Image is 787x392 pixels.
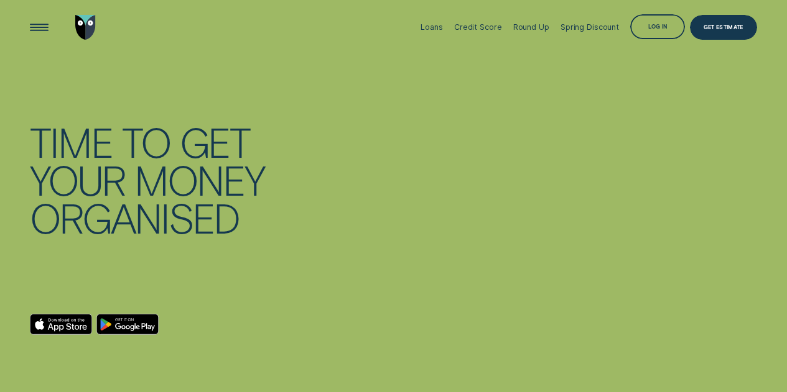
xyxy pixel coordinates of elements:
[30,314,92,335] a: Download on the App Store
[30,122,267,237] h4: TIME TO GET YOUR MONEY ORGANISED
[96,314,159,335] a: Android App on Google Play
[454,22,502,32] div: Credit Score
[513,22,549,32] div: Round Up
[630,14,685,39] button: Log in
[75,15,96,40] img: Wisr
[561,22,619,32] div: Spring Discount
[421,22,442,32] div: Loans
[27,15,52,40] button: Open Menu
[690,15,757,40] a: Get Estimate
